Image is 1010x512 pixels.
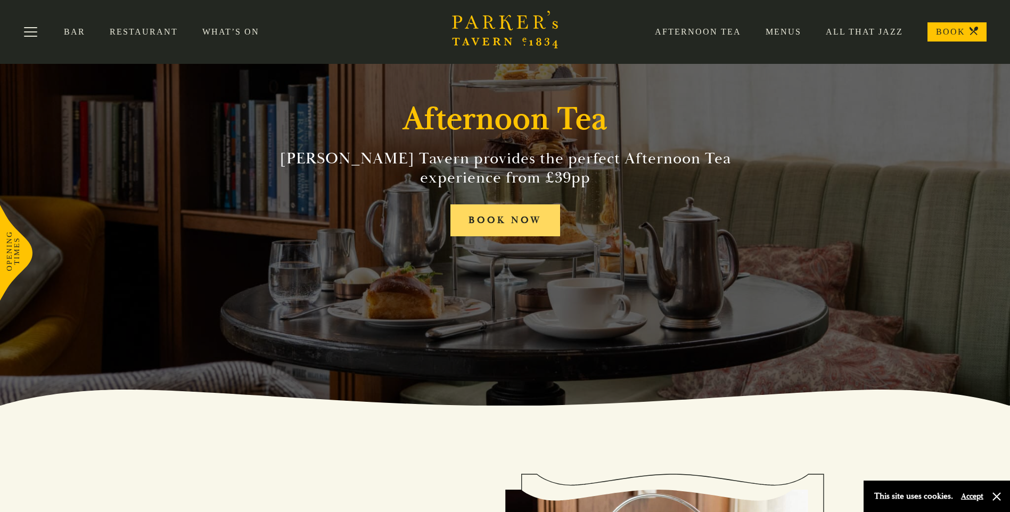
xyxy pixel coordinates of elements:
[262,149,748,187] h2: [PERSON_NAME] Tavern provides the perfect Afternoon Tea experience from £39pp
[991,491,1002,502] button: Close and accept
[874,489,953,504] p: This site uses cookies.
[403,100,607,138] h1: Afternoon Tea
[450,204,560,237] a: BOOK NOW
[961,491,983,501] button: Accept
